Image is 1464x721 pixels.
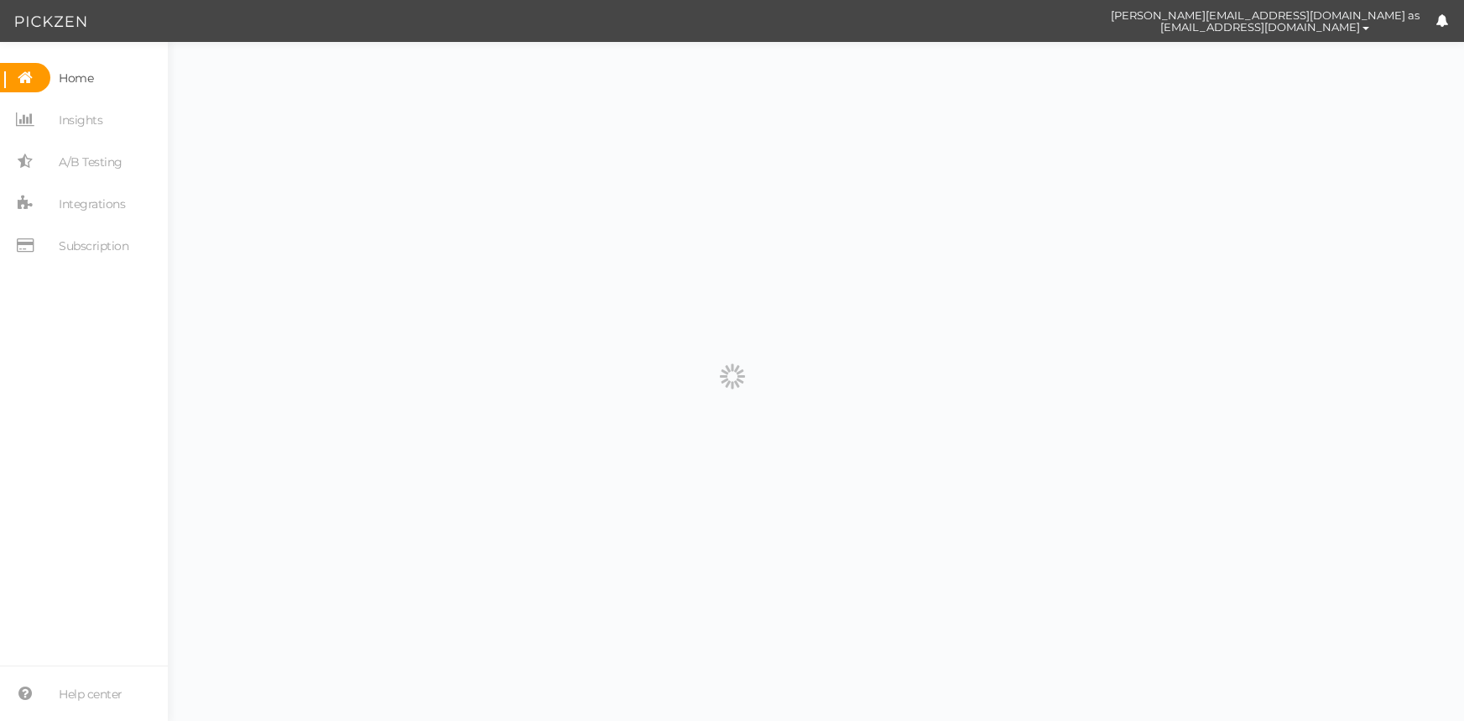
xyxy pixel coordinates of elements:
[59,107,102,133] span: Insights
[1111,9,1420,21] span: [PERSON_NAME][EMAIL_ADDRESS][DOMAIN_NAME] as
[59,681,122,708] span: Help center
[1160,20,1360,34] span: [EMAIL_ADDRESS][DOMAIN_NAME]
[59,191,125,217] span: Integrations
[59,232,128,259] span: Subscription
[15,12,86,32] img: Pickzen logo
[59,149,122,175] span: A/B Testing
[59,65,93,91] span: Home
[1065,7,1095,36] img: cd8312e7a6b0c0157f3589280924bf3e
[1095,1,1435,41] button: [PERSON_NAME][EMAIL_ADDRESS][DOMAIN_NAME] as [EMAIL_ADDRESS][DOMAIN_NAME]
